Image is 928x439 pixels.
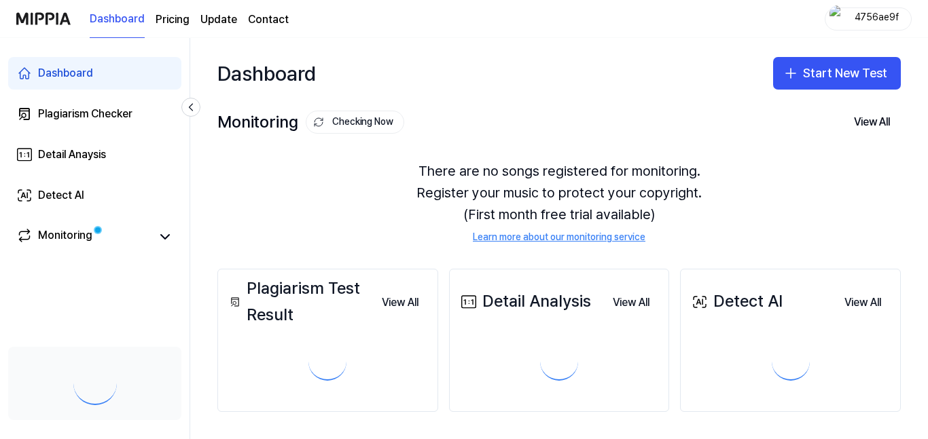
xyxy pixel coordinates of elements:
[8,138,181,171] a: Detail Anaysis
[248,12,289,28] a: Contact
[38,227,92,246] div: Monitoring
[217,52,316,95] div: Dashboard
[773,57,901,90] button: Start New Test
[38,65,93,81] div: Dashboard
[8,57,181,90] a: Dashboard
[850,11,903,26] div: 4756ae9f
[825,7,912,31] button: profile4756ae9f
[602,289,660,316] button: View All
[689,288,783,314] div: Detect AI
[90,1,145,38] a: Dashboard
[38,147,106,163] div: Detail Anaysis
[217,144,901,261] div: There are no songs registered for monitoring. Register your music to protect your copyright. (Fir...
[156,12,190,28] a: Pricing
[16,227,151,246] a: Monitoring
[38,106,132,122] div: Plagiarism Checker
[8,179,181,212] a: Detect AI
[371,288,429,316] a: View All
[8,98,181,130] a: Plagiarism Checker
[843,109,901,136] button: View All
[200,12,237,28] a: Update
[829,5,846,33] img: profile
[306,111,404,134] button: Checking Now
[834,289,892,316] button: View All
[217,109,404,135] div: Monitoring
[371,289,429,316] button: View All
[38,187,84,204] div: Detect AI
[473,231,645,244] a: Learn more about our monitoring service
[602,288,660,316] a: View All
[226,275,371,328] div: Plagiarism Test Result
[834,288,892,316] a: View All
[458,288,591,314] div: Detail Analysis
